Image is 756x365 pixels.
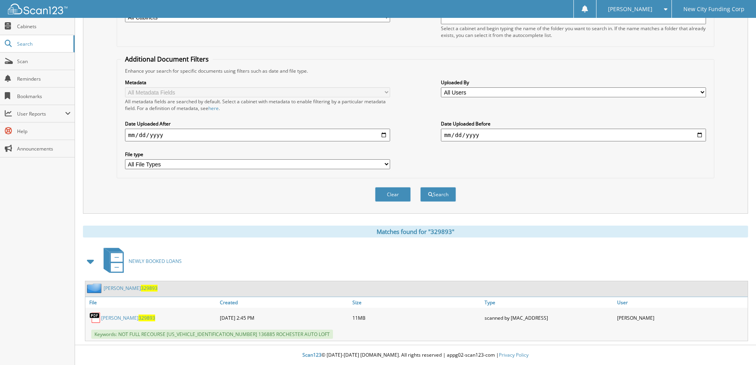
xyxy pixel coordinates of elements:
img: folder2.png [87,283,104,293]
span: Help [17,128,71,135]
iframe: Chat Widget [716,327,756,365]
div: Matches found for "329893" [83,226,748,238]
div: scanned by [MAC_ADDRESS] [483,310,615,326]
button: Search [420,187,456,202]
div: [DATE] 2:45 PM [218,310,350,326]
div: All metadata fields are searched by default. Select a cabinet with metadata to enable filtering b... [125,98,390,112]
img: PDF.png [89,312,101,324]
a: User [615,297,748,308]
img: scan123-logo-white.svg [8,4,67,14]
label: Uploaded By [441,79,706,86]
a: [PERSON_NAME]329893 [101,315,155,321]
span: Keywords: NOT FULL RECOURSE [US_VEHICLE_IDENTIFICATION_NUMBER] 136885 ROCHESTER AUTO LOFT [91,330,333,339]
span: User Reports [17,110,65,117]
label: Date Uploaded After [125,120,390,127]
label: Metadata [125,79,390,86]
div: Enhance your search for specific documents using filters such as date and file type. [121,68,710,74]
span: [PERSON_NAME] [608,7,652,12]
label: File type [125,151,390,158]
span: Cabinets [17,23,71,30]
a: Privacy Policy [499,351,529,358]
span: Scan [17,58,71,65]
div: [PERSON_NAME] [615,310,748,326]
a: here [208,105,219,112]
input: end [441,129,706,141]
span: 329893 [141,285,158,292]
span: Scan123 [302,351,321,358]
span: NEWLY BOOKED LOANS [129,258,182,265]
div: 11MB [350,310,483,326]
a: File [85,297,218,308]
span: New City Funding Corp [683,7,744,12]
a: Type [483,297,615,308]
span: Search [17,41,69,47]
a: Created [218,297,350,308]
button: Clear [375,187,411,202]
span: Bookmarks [17,93,71,100]
span: Announcements [17,145,71,152]
div: Select a cabinet and begin typing the name of the folder you want to search in. If the name match... [441,25,706,39]
label: Date Uploaded Before [441,120,706,127]
span: Reminders [17,75,71,82]
div: © [DATE]-[DATE] [DOMAIN_NAME]. All rights reserved | appg02-scan123-com | [75,346,756,365]
input: start [125,129,390,141]
span: 329893 [139,315,155,321]
a: NEWLY BOOKED LOANS [99,245,182,277]
legend: Additional Document Filters [121,55,213,64]
a: [PERSON_NAME]329893 [104,285,158,292]
a: Size [350,297,483,308]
